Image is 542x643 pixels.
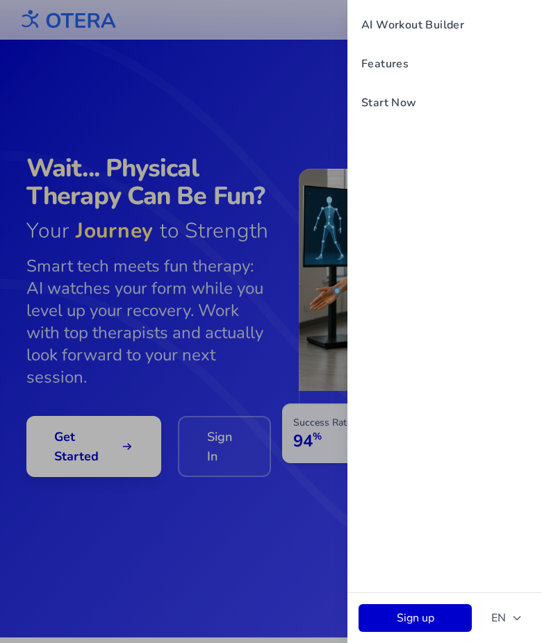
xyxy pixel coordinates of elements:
[353,8,536,42] a: AI Workout Builder
[353,47,536,81] a: Features
[491,610,523,626] span: EN
[483,604,531,632] button: EN
[353,86,536,119] a: Start Now
[359,604,472,632] a: Sign up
